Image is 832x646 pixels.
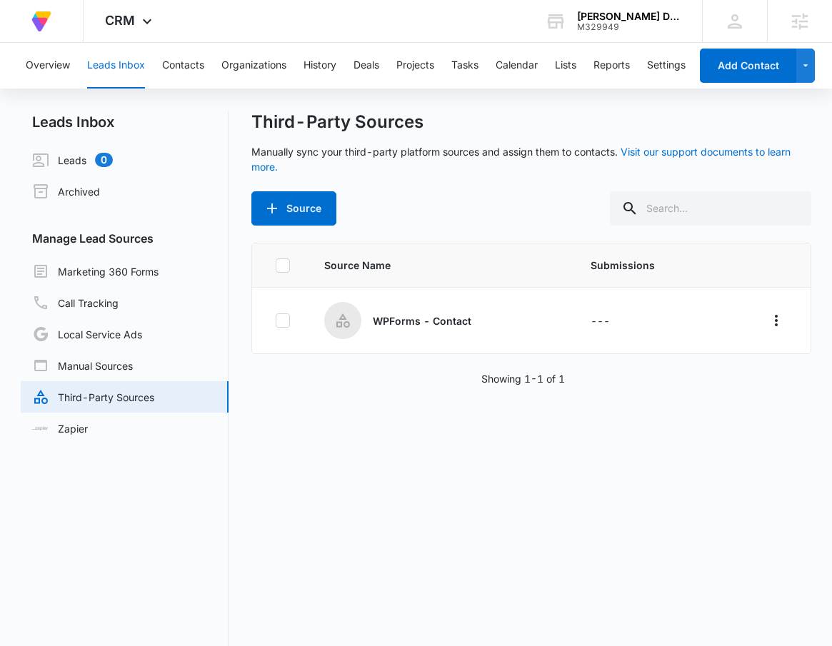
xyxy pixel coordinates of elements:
input: Search... [610,191,811,226]
div: account name [577,11,681,22]
h2: Leads Inbox [21,111,229,133]
button: Settings [647,43,686,89]
button: Overflow Menu [765,309,788,332]
h3: Manage Lead Sources [21,230,229,247]
a: Marketing 360 Forms [32,263,159,280]
button: Lists [555,43,576,89]
button: Tasks [451,43,478,89]
button: Overview [26,43,70,89]
span: CRM [105,13,135,28]
span: --- [591,315,610,327]
button: Leads Inbox [87,43,145,89]
span: Submissions [591,258,701,273]
button: History [304,43,336,89]
button: Organizations [221,43,286,89]
button: Projects [396,43,434,89]
button: Calendar [496,43,538,89]
a: Call Tracking [32,294,119,311]
p: WPForms - Contact [373,313,471,328]
img: Volusion [29,9,54,34]
button: Add Contact [700,49,796,83]
a: Archived [32,183,100,200]
h1: Third-Party Sources [251,111,423,133]
a: Manual Sources [32,357,133,374]
a: Leads0 [32,151,113,168]
button: Source [251,191,336,226]
button: Contacts [162,43,204,89]
p: Manually sync your third-party platform sources and assign them to contacts. [251,144,811,174]
button: Reports [593,43,630,89]
div: account id [577,22,681,32]
a: Zapier [32,421,88,436]
button: Deals [354,43,379,89]
p: Showing 1-1 of 1 [481,371,565,386]
span: Source Name [324,258,556,273]
a: Third-Party Sources [32,388,154,405]
a: Local Service Ads [32,325,142,343]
